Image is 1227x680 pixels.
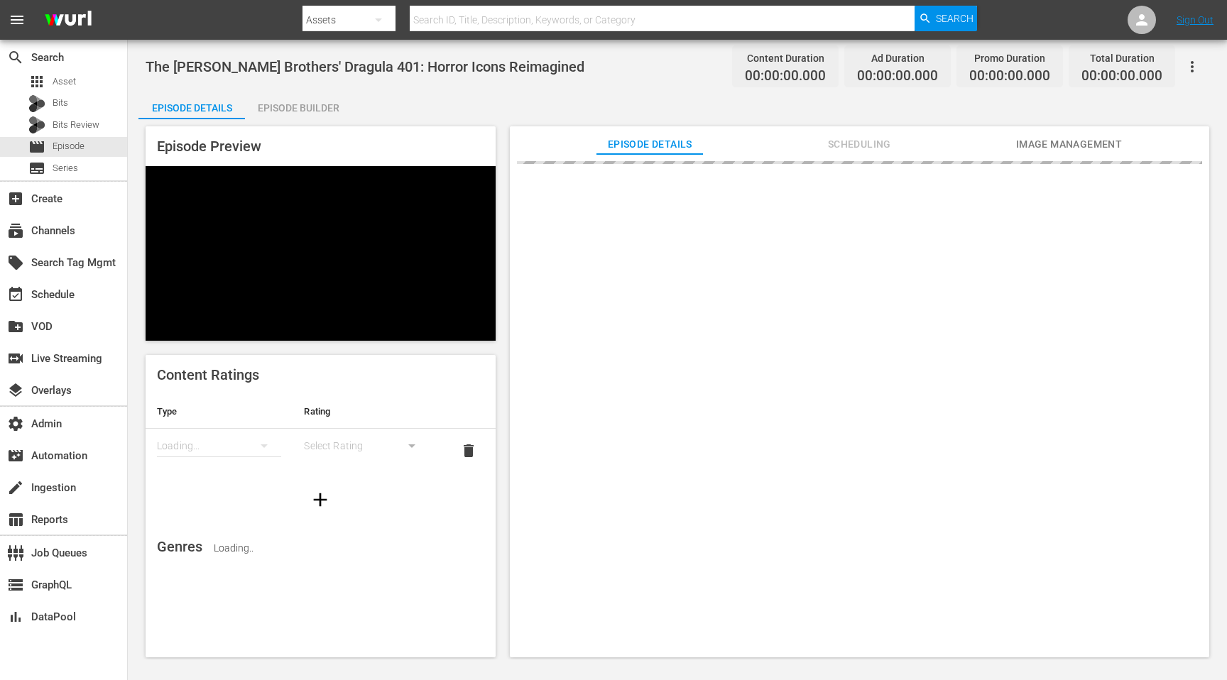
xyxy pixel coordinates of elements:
[28,73,45,90] span: Asset
[214,542,253,554] span: Loading..
[7,511,24,528] span: Reports
[53,75,76,89] span: Asset
[53,161,78,175] span: Series
[460,442,477,459] span: delete
[745,48,826,68] div: Content Duration
[915,6,977,31] button: Search
[1177,14,1214,26] a: Sign Out
[28,95,45,112] div: Bits
[53,96,68,110] span: Bits
[245,91,351,125] div: Episode Builder
[1015,136,1122,153] span: Image Management
[969,48,1050,68] div: Promo Duration
[7,608,24,625] span: DataPool
[9,11,26,28] span: menu
[146,395,293,429] th: Type
[7,479,24,496] span: Ingestion
[806,136,912,153] span: Scheduling
[245,91,351,119] button: Episode Builder
[969,68,1050,84] span: 00:00:00.000
[7,415,24,432] span: Admin
[53,139,84,153] span: Episode
[157,138,261,155] span: Episode Preview
[28,116,45,133] div: Bits Review
[936,6,974,31] span: Search
[28,138,45,155] span: Episode
[7,576,24,593] span: GraphQL
[157,366,259,383] span: Content Ratings
[157,538,202,555] span: Genres
[1081,48,1162,68] div: Total Duration
[7,222,24,239] span: Channels
[745,68,826,84] span: 00:00:00.000
[293,395,440,429] th: Rating
[7,318,24,335] span: VOD
[138,91,245,119] button: Episode Details
[146,58,584,75] span: The [PERSON_NAME] Brothers' Dragula 401: Horror Icons Reimagined
[28,160,45,177] span: Series
[452,434,486,468] button: delete
[857,68,938,84] span: 00:00:00.000
[7,190,24,207] span: Create
[53,118,99,132] span: Bits Review
[7,286,24,303] span: Schedule
[34,4,102,37] img: ans4CAIJ8jUAAAAAAAAAAAAAAAAAAAAAAAAgQb4GAAAAAAAAAAAAAAAAAAAAAAAAJMjXAAAAAAAAAAAAAAAAAAAAAAAAgAT5G...
[7,382,24,399] span: Overlays
[7,49,24,66] span: Search
[146,395,496,473] table: simple table
[138,91,245,125] div: Episode Details
[857,48,938,68] div: Ad Duration
[7,544,24,561] span: Job Queues
[7,447,24,464] span: Automation
[1081,68,1162,84] span: 00:00:00.000
[7,350,24,367] span: Live Streaming
[7,254,24,271] span: Search Tag Mgmt
[596,136,703,153] span: Episode Details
